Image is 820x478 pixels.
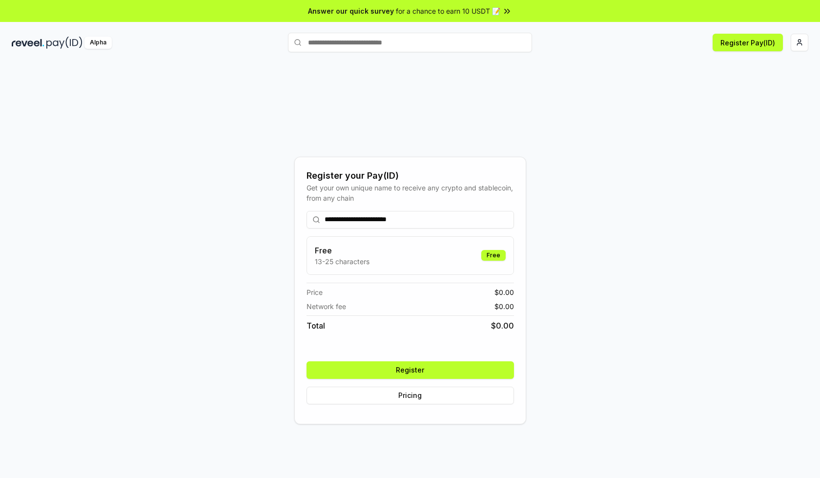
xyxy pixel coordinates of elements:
span: Price [307,287,323,297]
button: Register [307,361,514,379]
img: reveel_dark [12,37,44,49]
span: Network fee [307,301,346,312]
button: Register Pay(ID) [713,34,783,51]
h3: Free [315,245,369,256]
span: $ 0.00 [494,287,514,297]
span: Total [307,320,325,332]
span: $ 0.00 [494,301,514,312]
span: for a chance to earn 10 USDT 📝 [396,6,500,16]
span: Answer our quick survey [308,6,394,16]
div: Get your own unique name to receive any crypto and stablecoin, from any chain [307,183,514,203]
p: 13-25 characters [315,256,369,267]
img: pay_id [46,37,82,49]
button: Pricing [307,387,514,404]
div: Register your Pay(ID) [307,169,514,183]
div: Free [481,250,506,261]
div: Alpha [84,37,112,49]
span: $ 0.00 [491,320,514,332]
